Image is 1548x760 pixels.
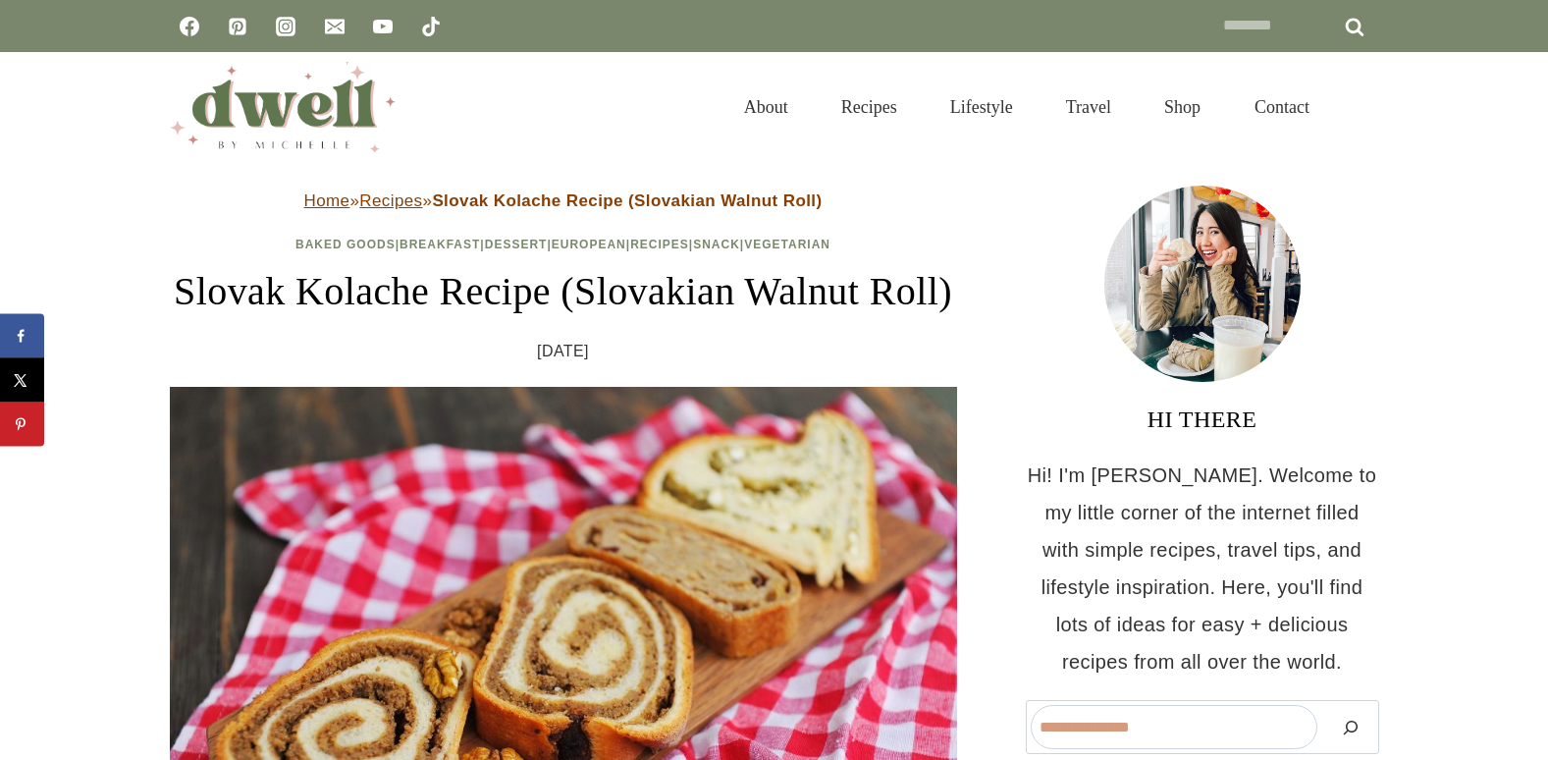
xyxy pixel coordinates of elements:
[303,191,822,210] span: » »
[170,262,957,321] h1: Slovak Kolache Recipe (Slovakian Walnut Roll)
[295,238,396,251] a: Baked Goods
[693,238,740,251] a: Snack
[924,73,1040,141] a: Lifestyle
[303,191,349,210] a: Home
[411,7,451,46] a: TikTok
[1026,457,1379,680] p: Hi! I'm [PERSON_NAME]. Welcome to my little corner of the internet filled with simple recipes, tr...
[718,73,815,141] a: About
[218,7,257,46] a: Pinterest
[1040,73,1138,141] a: Travel
[537,337,589,366] time: [DATE]
[400,238,480,251] a: Breakfast
[815,73,924,141] a: Recipes
[315,7,354,46] a: Email
[485,238,548,251] a: Dessert
[744,238,830,251] a: Vegetarian
[1228,73,1336,141] a: Contact
[170,7,209,46] a: Facebook
[718,73,1335,141] nav: Primary Navigation
[1138,73,1227,141] a: Shop
[266,7,305,46] a: Instagram
[359,191,422,210] a: Recipes
[363,7,402,46] a: YouTube
[1346,90,1379,124] button: View Search Form
[1026,402,1379,437] h3: HI THERE
[630,238,689,251] a: Recipes
[295,238,830,251] span: | | | | | |
[170,62,396,152] img: DWELL by michelle
[432,191,822,210] strong: Slovak Kolache Recipe (Slovakian Walnut Roll)
[1327,705,1374,749] button: Search
[552,238,626,251] a: European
